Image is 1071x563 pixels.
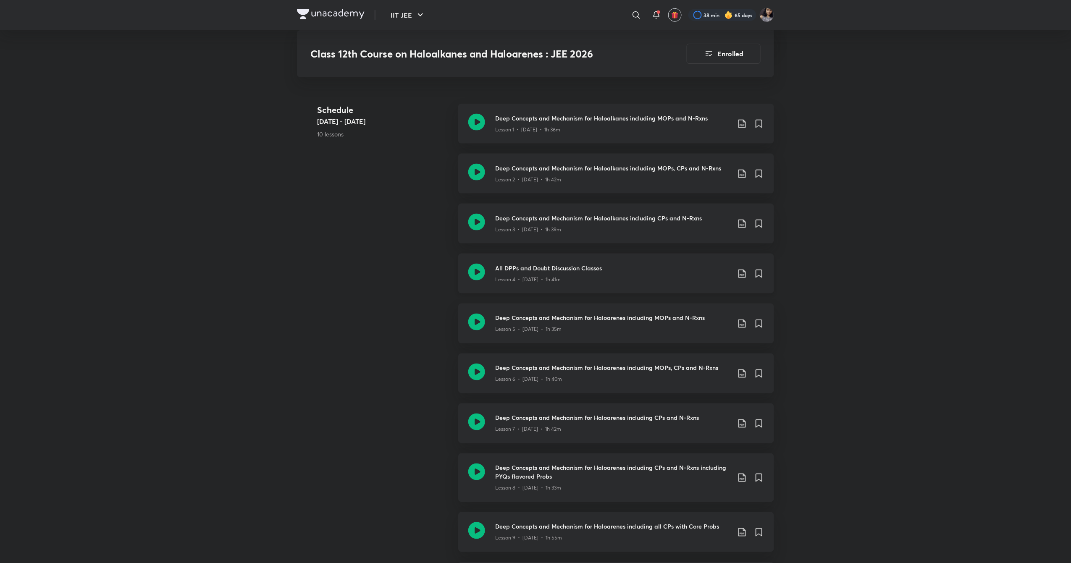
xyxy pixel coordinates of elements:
[668,8,682,22] button: avatar
[317,116,451,126] h5: [DATE] - [DATE]
[495,214,730,223] h3: Deep Concepts and Mechanism for Haloalkanes including CPs and N-Rxns
[317,130,451,139] p: 10 lessons
[687,44,761,64] button: Enrolled
[317,104,451,116] h4: Schedule
[671,11,679,19] img: avatar
[495,126,560,134] p: Lesson 1 • [DATE] • 1h 36m
[495,176,561,183] p: Lesson 2 • [DATE] • 1h 42m
[495,522,730,531] h3: Deep Concepts and Mechanism for Haloarenes including all CPs with Core Probs
[458,154,774,204] a: Deep Concepts and Mechanism for Haloalkanes including MOPs, CPs and N-RxnsLesson 2 • [DATE] • 1h 42m
[310,48,639,60] h3: Class 12th Course on Haloalkanes and Haloarenes : JEE 2026
[495,264,730,272] h3: All DPPs and Doubt Discussion Classes
[495,463,730,481] h3: Deep Concepts and Mechanism for Haloarenes including CPs and N-Rxns including PYQs flavored Probs
[495,314,730,322] h3: Deep Concepts and Mechanism for Haloarenes including MOPs and N-Rxns
[495,226,561,233] p: Lesson 3 • [DATE] • 1h 39m
[495,484,561,492] p: Lesson 8 • [DATE] • 1h 33m
[297,9,365,21] a: Company Logo
[458,104,774,154] a: Deep Concepts and Mechanism for Haloalkanes including MOPs and N-RxnsLesson 1 • [DATE] • 1h 36m
[458,453,774,512] a: Deep Concepts and Mechanism for Haloarenes including CPs and N-Rxns including PYQs flavored Probs...
[495,326,562,333] p: Lesson 5 • [DATE] • 1h 35m
[495,114,730,123] h3: Deep Concepts and Mechanism for Haloalkanes including MOPs and N-Rxns
[495,376,562,383] p: Lesson 6 • [DATE] • 1h 40m
[458,204,774,254] a: Deep Concepts and Mechanism for Haloalkanes including CPs and N-RxnsLesson 3 • [DATE] • 1h 39m
[760,8,774,22] img: Rakhi Sharma
[724,11,733,19] img: streak
[495,414,730,422] h3: Deep Concepts and Mechanism for Haloarenes including CPs and N-Rxns
[495,164,730,173] h3: Deep Concepts and Mechanism for Haloalkanes including MOPs, CPs and N-Rxns
[297,9,365,19] img: Company Logo
[458,354,774,403] a: Deep Concepts and Mechanism for Haloarenes including MOPs, CPs and N-RxnsLesson 6 • [DATE] • 1h 40m
[458,304,774,354] a: Deep Concepts and Mechanism for Haloarenes including MOPs and N-RxnsLesson 5 • [DATE] • 1h 35m
[458,254,774,304] a: All DPPs and Doubt Discussion ClassesLesson 4 • [DATE] • 1h 41m
[386,7,430,24] button: IIT JEE
[495,364,730,372] h3: Deep Concepts and Mechanism for Haloarenes including MOPs, CPs and N-Rxns
[495,276,561,283] p: Lesson 4 • [DATE] • 1h 41m
[458,403,774,453] a: Deep Concepts and Mechanism for Haloarenes including CPs and N-RxnsLesson 7 • [DATE] • 1h 42m
[458,512,774,562] a: Deep Concepts and Mechanism for Haloarenes including all CPs with Core ProbsLesson 9 • [DATE] • 1...
[495,426,561,433] p: Lesson 7 • [DATE] • 1h 42m
[495,534,562,542] p: Lesson 9 • [DATE] • 1h 55m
